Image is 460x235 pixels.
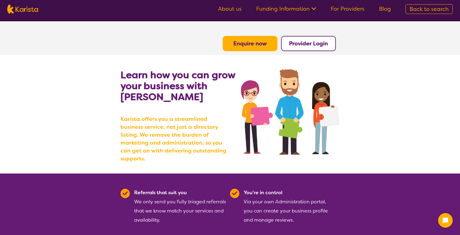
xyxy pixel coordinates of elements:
[120,189,130,198] img: Tick
[281,36,336,51] button: Provider Login
[289,40,328,47] a: Provider Login
[409,5,449,13] span: Back to search
[406,4,453,14] a: Back to search
[233,40,267,47] a: Enquire now
[7,5,38,14] img: Karista logo
[120,115,230,163] b: Karista offers you a streamlined business service, not just a directory listing. We remove the bu...
[244,188,336,225] div: Via your own Administration portal, you can create your business profile and manage reviews.
[241,69,340,155] img: grow your business with Karista
[134,189,187,196] b: Referrals that suit you
[223,36,277,51] button: Enquire now
[379,5,391,12] a: Blog
[120,68,235,103] b: Learn how you can grow your business with [PERSON_NAME]
[134,188,226,225] div: We only send you fully triaged referrals that we know match your services and availability.
[230,189,239,198] img: Tick
[256,5,316,12] a: Funding Information
[218,5,242,12] a: About us
[331,5,364,12] a: For Providers
[244,189,282,196] b: You're in control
